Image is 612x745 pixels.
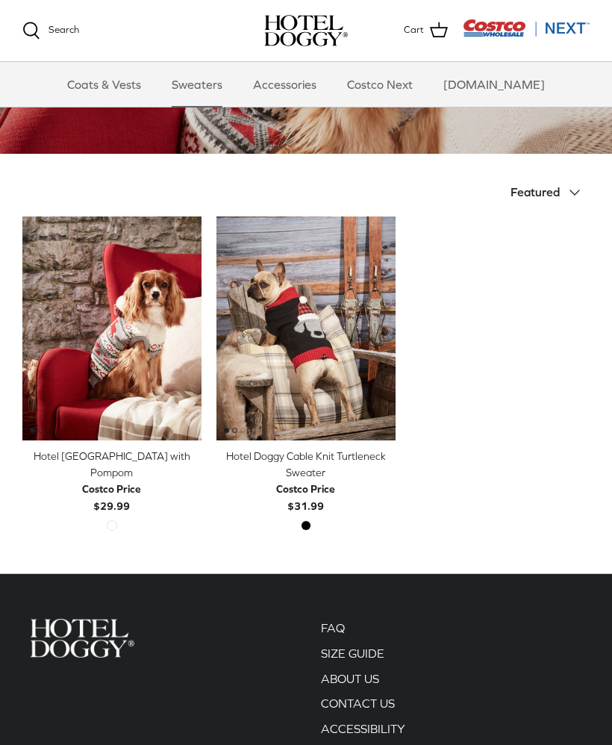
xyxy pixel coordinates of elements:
[22,448,202,515] a: Hotel [GEOGRAPHIC_DATA] with Pompom Costco Price$29.99
[334,62,426,107] a: Costco Next
[22,216,202,440] a: Hotel Doggy Fair Isle Sweater with Pompom
[463,28,590,40] a: Visit Costco Next
[216,448,396,481] div: Hotel Doggy Cable Knit Turtleneck Sweater
[321,646,384,660] a: SIZE GUIDE
[264,15,348,46] img: hoteldoggycom
[306,619,597,744] div: Secondary navigation
[404,21,448,40] a: Cart
[216,448,396,515] a: Hotel Doggy Cable Knit Turtleneck Sweater Costco Price$31.99
[510,176,590,209] button: Featured
[22,448,202,481] div: Hotel [GEOGRAPHIC_DATA] with Pompom
[321,722,405,735] a: ACCESSIBILITY
[276,481,335,497] div: Costco Price
[82,481,141,511] b: $29.99
[510,185,560,199] span: Featured
[430,62,558,107] a: [DOMAIN_NAME]
[264,15,348,46] a: hoteldoggy.com hoteldoggycom
[49,24,79,35] span: Search
[158,62,236,107] a: Sweaters
[82,481,141,497] div: Costco Price
[276,481,335,511] b: $31.99
[321,672,379,685] a: ABOUT US
[54,62,154,107] a: Coats & Vests
[22,22,79,40] a: Search
[321,621,345,635] a: FAQ
[463,19,590,37] img: Costco Next
[216,216,396,440] a: Hotel Doggy Cable Knit Turtleneck Sweater
[404,22,424,38] span: Cart
[240,62,330,107] a: Accessories
[30,619,134,657] img: Hotel Doggy Costco Next
[321,696,395,710] a: CONTACT US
